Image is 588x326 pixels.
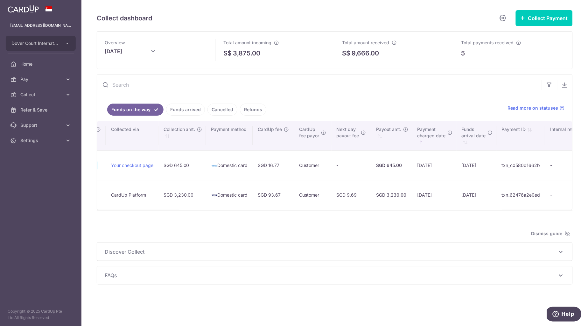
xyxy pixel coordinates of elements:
span: Dismiss guide [531,230,570,237]
span: Total amount received [342,40,389,45]
span: CardUp fee payor [299,126,319,139]
span: Total payments received [461,40,514,45]
a: Funds arrived [166,104,205,116]
span: Discover Collect [105,248,557,256]
th: Collected via [106,121,158,150]
th: Next daypayout fee [332,121,371,150]
span: S$ [224,48,232,58]
span: Internal ref. [550,126,574,133]
span: Total amount incoming [224,40,272,45]
button: Collect Payment [516,10,573,26]
a: Your checkout page [111,163,153,168]
span: CardUp fee [258,126,282,133]
button: Dover Court International School Pte Ltd [6,36,76,51]
th: Payment method [206,121,253,150]
span: Pay [20,76,62,83]
span: Payout amt. [376,126,402,133]
th: Payment ID: activate to sort column ascending [497,121,545,150]
td: SGD 93.67 [253,180,294,210]
td: [DATE] [457,180,497,210]
td: Customer [294,180,332,210]
a: Read more on statuses [508,105,565,111]
div: SGD 645.00 [376,162,407,169]
span: Help [15,4,28,10]
p: 5 [461,48,465,58]
span: Support [20,122,62,128]
span: Read more on statuses [508,105,558,111]
p: FAQs [105,272,565,279]
td: SGD 16.77 [253,150,294,180]
span: Collect [20,91,62,98]
span: Refer & Save [20,107,62,113]
input: Search [97,75,542,95]
td: Domestic card [206,180,253,210]
th: Fundsarrival date : activate to sort column ascending [457,121,497,150]
p: 9,666.00 [352,48,379,58]
span: S$ [342,48,351,58]
a: Funds on the way [107,104,164,116]
img: american-express-sm-c955881869ff4294d00fd038735fb651958d7f10184fcf1bed3b24c57befb5f2.png [211,163,218,169]
td: [DATE] [457,150,497,180]
div: SGD 3,230.00 [376,192,407,198]
td: SGD 645.00 [158,150,206,180]
td: - [332,150,371,180]
span: Home [20,61,62,67]
span: Collection amt. [164,126,195,133]
td: txn_c0580d1662b [497,150,545,180]
td: Customer [294,150,332,180]
td: [DATE] [412,180,457,210]
img: visa-sm-192604c4577d2d35970c8ed26b86981c2741ebd56154ab54ad91a526f0f24972.png [211,192,218,199]
td: Domestic card [206,150,253,180]
td: SGD 9.69 [332,180,371,210]
td: [DATE] [412,150,457,180]
span: FAQs [105,272,557,279]
span: Next day payout fee [337,126,359,139]
span: Payment charged date [417,126,446,139]
iframe: Opens a widget where you can find more information [547,307,582,323]
p: [EMAIL_ADDRESS][DOMAIN_NAME] [10,22,71,29]
a: Refunds [240,104,266,116]
th: CardUp fee [253,121,294,150]
span: Overview [105,40,125,45]
td: SGD 3,230.00 [158,180,206,210]
p: 3,875.00 [233,48,261,58]
a: Cancelled [207,104,237,116]
th: CardUpfee payor [294,121,332,150]
th: Payout amt. : activate to sort column ascending [371,121,412,150]
th: Paymentcharged date : activate to sort column ascending [412,121,457,150]
span: Dover Court International School Pte Ltd [11,40,59,47]
span: Funds arrival date [462,126,486,139]
th: Collection amt. : activate to sort column ascending [158,121,206,150]
img: CardUp [8,5,39,13]
p: Discover Collect [105,248,565,256]
span: Settings [20,137,62,144]
td: txn_62476a2e0ed [497,180,545,210]
h5: Collect dashboard [97,13,152,23]
td: CardUp Platform [106,180,158,210]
